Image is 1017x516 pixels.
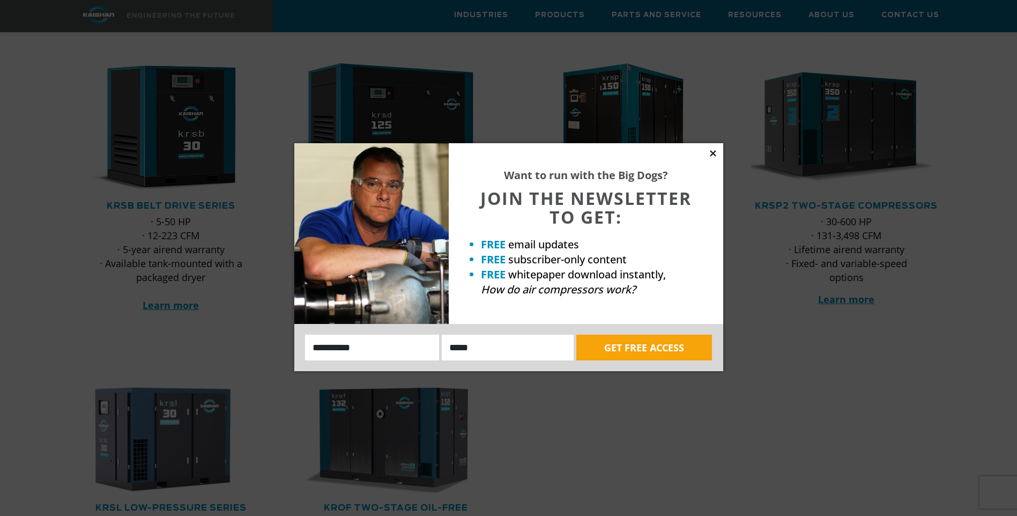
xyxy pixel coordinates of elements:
em: How do air compressors work? [481,282,636,297]
strong: FREE [481,267,506,282]
span: whitepaper download instantly, [508,267,666,282]
strong: Want to run with the Big Dogs? [504,168,668,182]
input: Email [442,335,574,360]
button: Close [708,149,718,158]
span: subscriber-only content [508,252,627,267]
button: GET FREE ACCESS [576,335,712,360]
strong: FREE [481,237,506,252]
input: Name: [305,335,440,360]
span: email updates [508,237,579,252]
strong: FREE [481,252,506,267]
span: JOIN THE NEWSLETTER TO GET: [480,187,692,228]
